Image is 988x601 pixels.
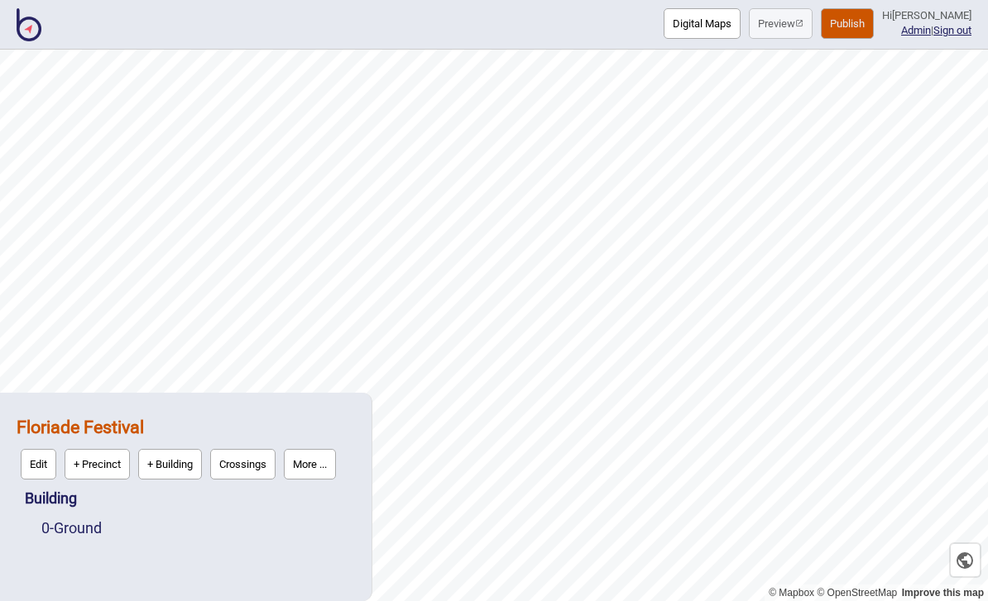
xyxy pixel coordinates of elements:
button: Crossings [210,449,276,479]
button: Publish [821,8,874,39]
button: Digital Maps [664,8,741,39]
a: Admin [901,24,931,36]
a: Mapbox [769,587,814,599]
button: + Precinct [65,449,130,479]
a: OpenStreetMap [817,587,897,599]
a: 0-Ground [41,519,102,537]
a: Building [25,489,77,507]
div: Ground [41,513,355,543]
a: Map feedback [902,587,984,599]
button: Edit [21,449,56,479]
a: Floriade Festival [17,417,144,437]
a: More ... [280,445,340,484]
button: Preview [749,8,813,39]
button: + Building [138,449,202,479]
img: BindiMaps CMS [17,8,41,41]
a: Crossings [206,445,280,484]
div: Floriade Festival [17,409,355,484]
button: More ... [284,449,336,479]
div: Hi [PERSON_NAME] [882,8,971,23]
a: Previewpreview [749,8,813,39]
span: | [901,24,933,36]
img: preview [795,19,803,27]
button: Sign out [933,24,971,36]
a: Edit [17,445,60,484]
